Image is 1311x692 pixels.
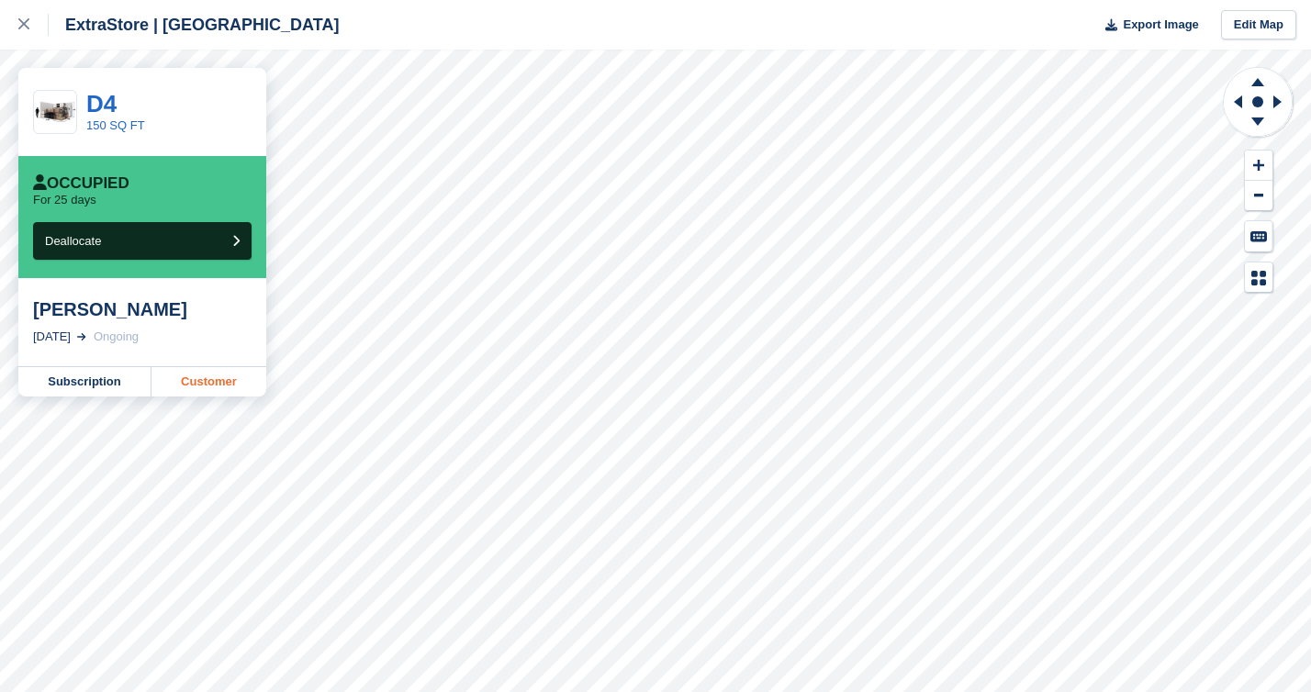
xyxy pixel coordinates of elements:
button: Zoom Out [1245,181,1272,211]
a: D4 [86,90,117,117]
span: Export Image [1123,16,1198,34]
div: [PERSON_NAME] [33,298,252,320]
div: [DATE] [33,328,71,346]
div: Ongoing [94,328,139,346]
button: Deallocate [33,222,252,260]
a: Subscription [18,367,151,396]
button: Zoom In [1245,151,1272,181]
button: Keyboard Shortcuts [1245,221,1272,251]
img: arrow-right-light-icn-cde0832a797a2874e46488d9cf13f60e5c3a73dbe684e267c42b8395dfbc2abf.svg [77,333,86,340]
a: Edit Map [1221,10,1296,40]
button: Map Legend [1245,262,1272,293]
p: For 25 days [33,193,96,207]
span: Deallocate [45,234,101,248]
img: 150.jpg [34,96,76,128]
a: 150 SQ FT [86,118,145,132]
div: Occupied [33,174,129,193]
a: Customer [151,367,266,396]
button: Export Image [1094,10,1199,40]
div: ExtraStore | [GEOGRAPHIC_DATA] [49,14,339,36]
